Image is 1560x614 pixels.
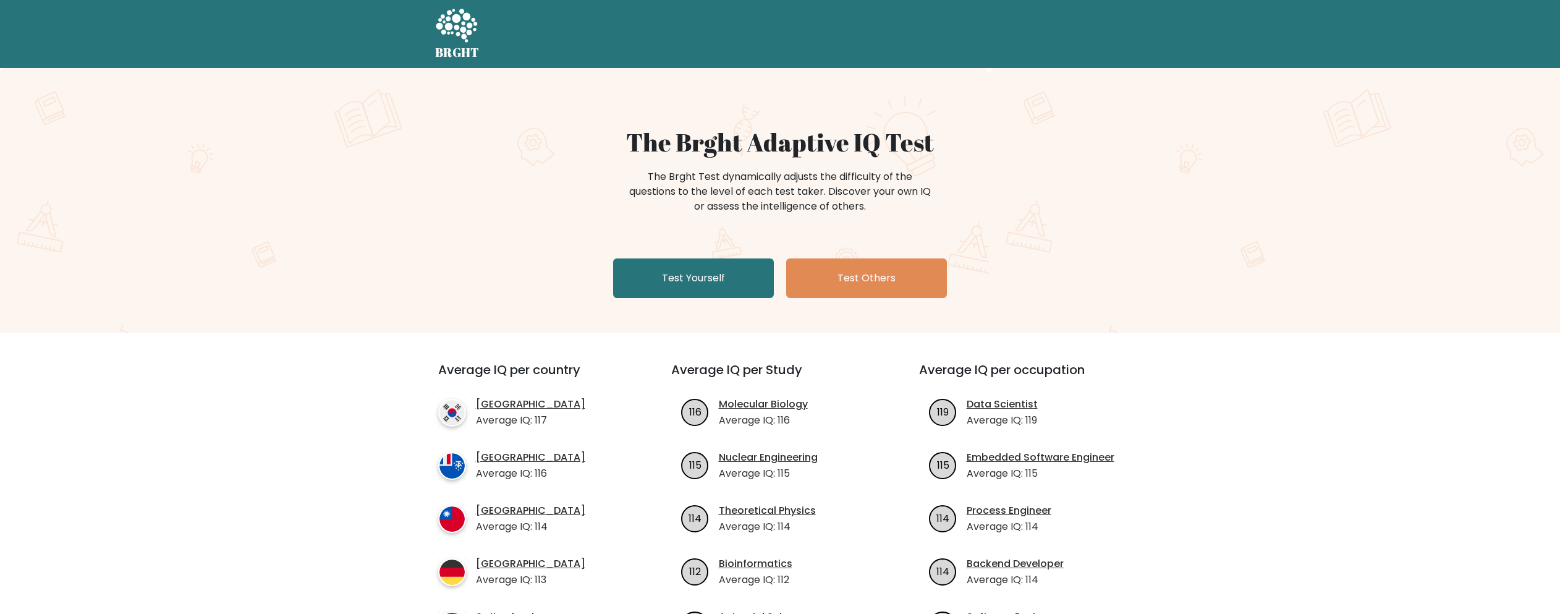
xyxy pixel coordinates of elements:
p: Average IQ: 114 [719,519,816,534]
p: Average IQ: 112 [719,573,792,587]
a: Backend Developer [967,556,1064,571]
text: 119 [937,404,949,419]
p: Average IQ: 116 [719,413,808,428]
a: Test Yourself [613,258,774,298]
p: Average IQ: 119 [967,413,1038,428]
img: country [438,505,466,533]
p: Average IQ: 114 [967,519,1051,534]
a: Test Others [786,258,947,298]
p: Average IQ: 115 [967,466,1114,481]
h3: Average IQ per country [438,362,627,392]
h3: Average IQ per Study [671,362,889,392]
a: Embedded Software Engineer [967,450,1114,465]
text: 114 [689,511,702,525]
p: Average IQ: 117 [476,413,585,428]
text: 114 [936,564,949,578]
text: 115 [936,458,949,472]
a: Nuclear Engineering [719,450,818,465]
div: The Brght Test dynamically adjusts the difficulty of the questions to the level of each test take... [625,169,935,214]
a: Bioinformatics [719,556,792,571]
a: [GEOGRAPHIC_DATA] [476,450,585,465]
a: [GEOGRAPHIC_DATA] [476,503,585,518]
a: [GEOGRAPHIC_DATA] [476,397,585,412]
text: 114 [936,511,949,525]
p: Average IQ: 115 [719,466,818,481]
text: 115 [689,458,701,472]
h3: Average IQ per occupation [919,362,1137,392]
p: Average IQ: 114 [967,573,1064,587]
a: [GEOGRAPHIC_DATA] [476,556,585,571]
p: Average IQ: 113 [476,573,585,587]
text: 116 [689,404,701,419]
text: 112 [689,564,701,578]
h1: The Brght Adaptive IQ Test [478,127,1082,157]
a: Molecular Biology [719,397,808,412]
img: country [438,558,466,586]
h5: BRGHT [435,45,480,60]
a: Data Scientist [967,397,1038,412]
a: Theoretical Physics [719,503,816,518]
a: Process Engineer [967,503,1051,518]
a: BRGHT [435,5,480,63]
img: country [438,399,466,427]
p: Average IQ: 116 [476,466,585,481]
p: Average IQ: 114 [476,519,585,534]
img: country [438,452,466,480]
